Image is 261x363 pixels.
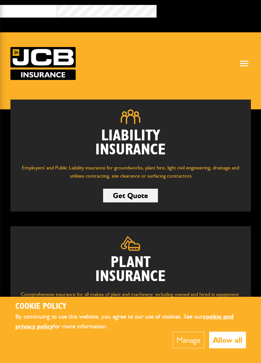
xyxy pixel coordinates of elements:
[10,47,76,80] img: JCB Insurance Services logo
[15,302,246,312] h2: Cookie Policy
[15,312,246,332] p: By continuing to use this website, you agree to our use of cookies. See our for more information.
[209,332,246,348] button: Allow all
[20,164,241,180] p: Employers' and Public Liability insurance for groundworks, plant hire, light civil engineering, d...
[20,256,241,284] h2: Plant Insurance
[20,290,241,307] p: Comprehensive insurance for all makes of plant and machinery, including owned and hired in equipm...
[10,47,76,80] a: JCB Insurance Services
[173,332,204,348] button: Manage
[103,189,158,202] a: Get Quote
[157,5,256,15] button: Broker Login
[20,129,241,157] h2: Liability Insurance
